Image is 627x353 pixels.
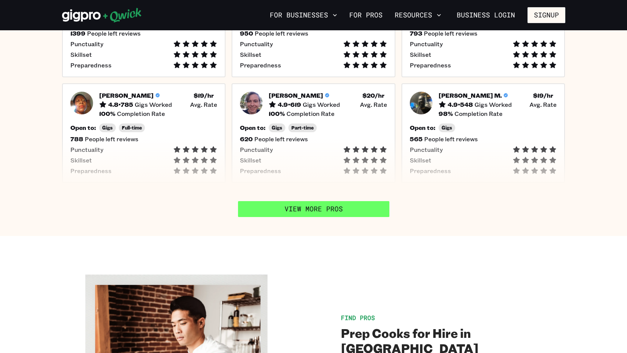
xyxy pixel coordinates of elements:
img: Pro headshot [70,92,93,114]
button: Pro headshot[PERSON_NAME]4.9•619Gigs Worked$20/hr Avg. Rate100%Completion RateOpen to:GigsPart-ti... [232,83,395,183]
span: Preparedness [240,61,281,69]
span: Skillset [240,51,261,58]
span: Completion Rate [117,110,165,117]
a: View More Pros [238,201,389,217]
h5: $ 19 /hr [194,92,214,99]
span: Preparedness [70,61,112,69]
h5: 98 % [439,110,453,117]
button: Pro headshot[PERSON_NAME]4.8•785Gigs Worked$19/hr Avg. Rate100%Completion RateOpen to:GigsFull-ti... [62,83,226,183]
span: Preparedness [240,167,281,175]
span: Punctuality [240,40,273,48]
span: Full-time [122,125,142,131]
h5: [PERSON_NAME] [269,92,323,99]
span: People left reviews [85,135,138,143]
h5: 100 % [99,110,115,117]
span: Gigs [102,125,113,131]
span: Avg. Rate [190,101,217,108]
span: Skillset [410,156,431,164]
h5: 100 % [269,110,285,117]
a: For Pros [346,9,386,22]
span: Preparedness [70,167,112,175]
h5: 565 [410,135,423,143]
span: Punctuality [70,40,103,48]
h5: 950 [240,30,253,37]
span: Punctuality [240,146,273,153]
span: Avg. Rate [529,101,557,108]
span: Preparedness [410,167,451,175]
span: Avg. Rate [360,101,387,108]
span: Completion Rate [454,110,503,117]
h5: $ 20 /hr [363,92,384,99]
span: Punctuality [70,146,103,153]
span: Gigs [442,125,452,131]
span: Find Pros [341,314,375,322]
h5: 4.9 • 619 [278,101,301,108]
span: Punctuality [410,146,443,153]
h5: Open to: [410,124,436,131]
h5: $ 19 /hr [533,92,553,99]
h5: 4.8 • 785 [108,101,133,108]
h5: 4.9 • 548 [448,101,473,108]
button: Resources [392,9,444,22]
button: Pro headshot[PERSON_NAME] M.4.9•548Gigs Worked$19/hr Avg. Rate98%Completion RateOpen to:Gigs565Pe... [401,83,565,183]
span: Part-time [291,125,314,131]
span: People left reviews [424,135,478,143]
h5: [PERSON_NAME] [99,92,154,99]
img: Pro headshot [240,92,263,114]
span: People left reviews [255,30,308,37]
h5: 793 [410,30,422,37]
span: Gigs [272,125,282,131]
h5: 788 [70,135,83,143]
span: People left reviews [87,30,141,37]
span: People left reviews [254,135,308,143]
span: Skillset [70,51,92,58]
img: Pro headshot [410,92,433,114]
span: Punctuality [410,40,443,48]
span: Skillset [70,156,92,164]
span: Preparedness [410,61,451,69]
span: Gigs Worked [475,101,512,108]
span: Gigs Worked [303,101,340,108]
span: People left reviews [424,30,478,37]
span: Gigs Worked [135,101,172,108]
button: For Businesses [267,9,340,22]
button: Signup [527,7,565,23]
span: Skillset [240,156,261,164]
span: Completion Rate [286,110,335,117]
h5: 1399 [70,30,86,37]
span: Skillset [410,51,431,58]
a: Business Login [450,7,521,23]
h5: 620 [240,135,253,143]
h5: [PERSON_NAME] M. [439,92,502,99]
h5: Open to: [240,124,266,131]
h5: Open to: [70,124,96,131]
